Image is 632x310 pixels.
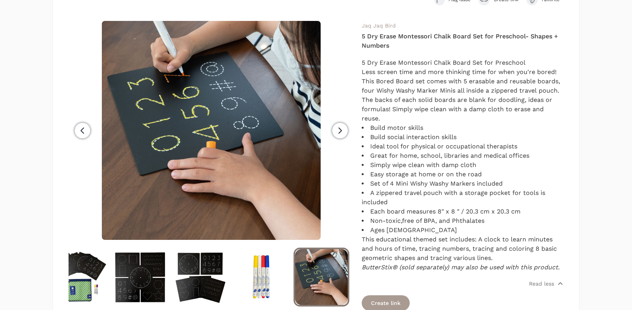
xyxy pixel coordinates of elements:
[362,59,526,66] span: 5 Dry Erase Montessori Chalk Board Set for Preschool
[362,216,563,226] li: Non-toxic,
[362,32,563,50] h4: 5 Dry Erase Montessori Chalk Board Set for Preschool- Shapes + Numbers
[362,22,396,29] a: Jaq Jaq Bird
[362,160,563,170] li: Simply wipe clean with damp cloth
[529,280,563,288] button: Read less
[362,235,563,263] p: This educational themed set includes: A clock to learn minutes and hours of time, tracing numbers...
[173,249,228,305] img: New Fun, Educational Activities Bored Reusable Boards Game Set Online
[362,170,563,179] li: Easy storage at home or on the road
[362,207,563,216] li: Each board measures 8" x 8 " / 20.3 cm x 20.3 cm
[295,249,348,305] img: New Fun, Educational Activities Bored Reusable Boards Game Set Online
[362,179,563,188] li: Set of 4 Mini Wishy Washy Markers included
[362,133,563,142] li: Build social interaction skills
[529,280,554,288] p: Read less
[402,217,484,224] span: free of BPA, and Phthalates
[362,263,560,271] em: ButterStix® (sold separately) may also be used with this product.
[362,142,563,151] li: Ideal tool for physical or occupational therapists
[233,249,289,305] img: New Fun, Educational Activities Bored Reusable Boards Game Set Online
[362,188,563,207] li: A zippered travel pouch with a storage pocket for tools is included
[52,249,108,305] img: New Fun, Educational Activities Bored Reusable Boards Game Set Online
[362,151,563,160] li: Great for home, school, libraries and medical offices
[362,68,560,122] span: Less screen time and more thinking time for when you're bored! This Bored Board set comes with 5 ...
[112,249,168,305] img: New Fun, Educational Activities Bored Reusable Boards Game Set Online
[362,123,563,133] li: Build motor skills
[102,21,321,240] img: New Fun, Educational Activities Bored Reusable Boards Game Set Online
[370,226,457,234] span: Ages [DEMOGRAPHIC_DATA]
